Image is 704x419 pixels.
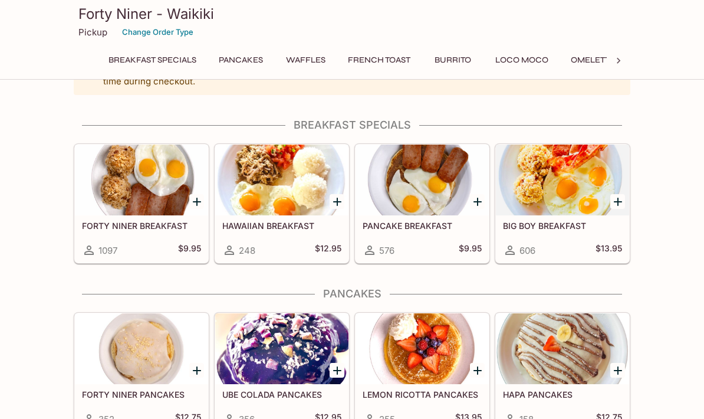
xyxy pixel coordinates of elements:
span: 576 [379,245,394,256]
h5: FORTY NINER BREAKFAST [82,221,201,231]
button: Add HAWAIIAN BREAKFAST [330,194,344,209]
button: Add HAPA PANCAKES [610,363,625,378]
div: FORTY NINER PANCAKES [75,313,208,384]
h5: FORTY NINER PANCAKES [82,389,201,400]
button: Add LEMON RICOTTA PANCAKES [470,363,485,378]
h5: $13.95 [596,243,622,257]
div: HAWAIIAN BREAKFAST [215,145,348,215]
span: 248 [239,245,255,256]
div: FORTY NINER BREAKFAST [75,145,208,215]
h4: Pancakes [74,287,630,300]
button: Add FORTY NINER BREAKFAST [189,194,204,209]
h5: HAWAIIAN BREAKFAST [222,221,341,231]
button: Pancakes [212,52,269,68]
div: UBE COLADA PANCAKES [215,313,348,384]
div: LEMON RICOTTA PANCAKES [356,313,489,384]
h5: UBE COLADA PANCAKES [222,389,341,400]
button: Waffles [279,52,332,68]
h5: $9.95 [459,243,482,257]
h5: $9.95 [178,243,201,257]
div: PANCAKE BREAKFAST [356,145,489,215]
h5: PANCAKE BREAKFAST [363,221,482,231]
button: Change Order Type [117,23,199,41]
button: Breakfast Specials [102,52,203,68]
h5: LEMON RICOTTA PANCAKES [363,389,482,400]
span: 1097 [98,245,117,256]
div: HAPA PANCAKES [496,313,629,384]
span: 606 [519,245,535,256]
button: Add BIG BOY BREAKFAST [610,194,625,209]
h3: Forty Niner - Waikiki [78,5,626,23]
button: Add UBE COLADA PANCAKES [330,363,344,378]
button: French Toast [341,52,417,68]
p: Pickup [78,27,107,38]
div: BIG BOY BREAKFAST [496,145,629,215]
button: Omelettes [564,52,626,68]
h4: Breakfast Specials [74,119,630,132]
button: Add FORTY NINER PANCAKES [189,363,204,378]
h5: $12.95 [315,243,341,257]
a: PANCAKE BREAKFAST576$9.95 [355,144,489,263]
button: Add PANCAKE BREAKFAST [470,194,485,209]
h5: BIG BOY BREAKFAST [503,221,622,231]
button: Burrito [426,52,479,68]
a: HAWAIIAN BREAKFAST248$12.95 [215,144,349,263]
button: Loco Moco [489,52,555,68]
h5: HAPA PANCAKES [503,389,622,400]
a: BIG BOY BREAKFAST606$13.95 [495,144,630,263]
a: FORTY NINER BREAKFAST1097$9.95 [74,144,209,263]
